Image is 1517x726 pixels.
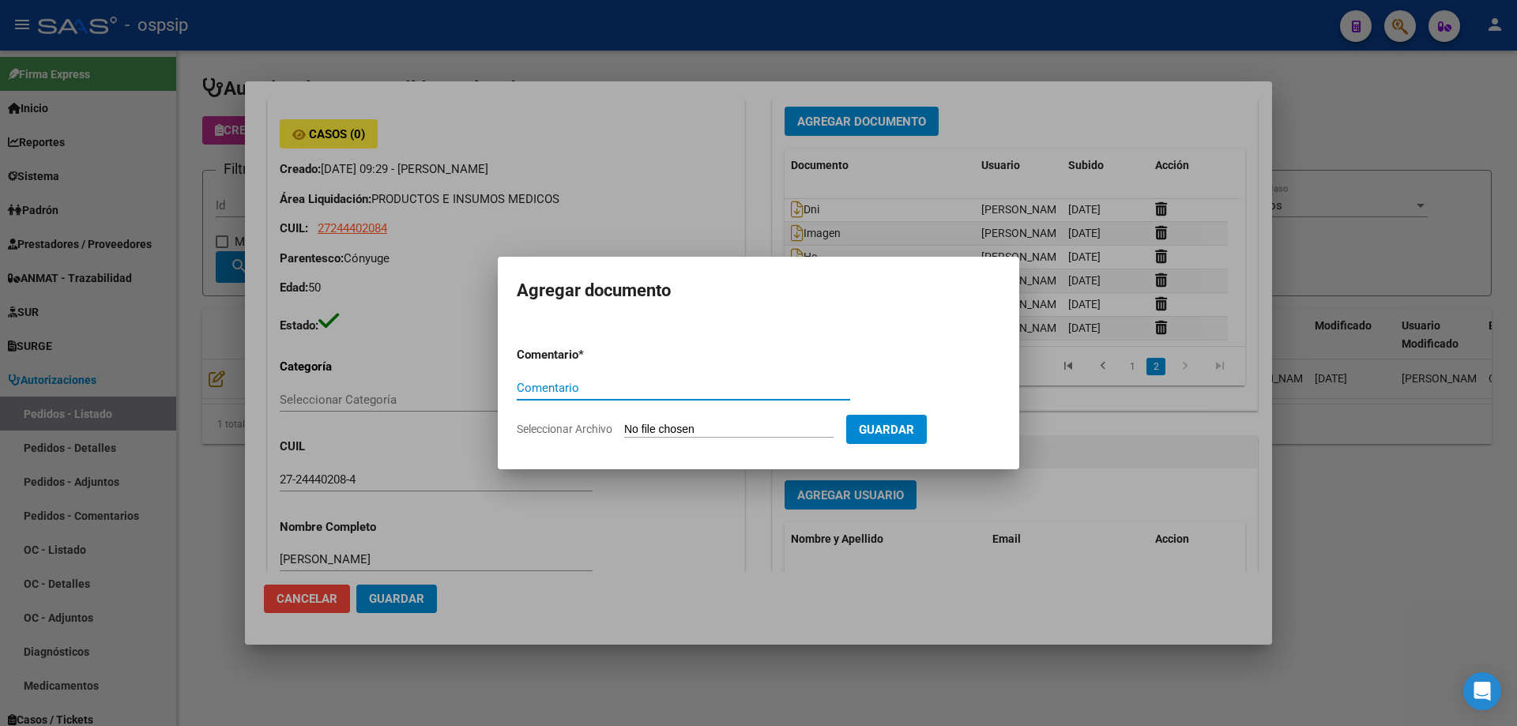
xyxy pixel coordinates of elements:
div: Open Intercom Messenger [1463,672,1501,710]
span: Seleccionar Archivo [517,423,612,435]
p: Comentario [517,346,662,364]
span: Guardar [859,423,914,437]
h2: Agregar documento [517,276,1000,306]
button: Guardar [846,415,927,444]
